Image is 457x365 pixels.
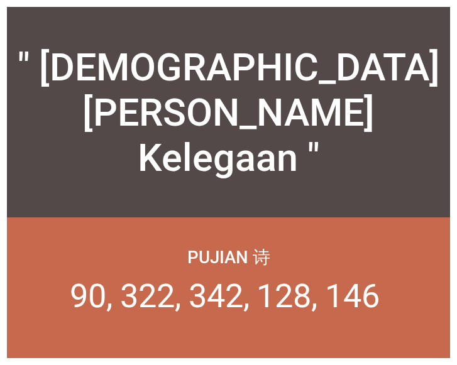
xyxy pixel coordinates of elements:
[70,276,113,315] li: 90
[14,45,443,180] div: " [DEMOGRAPHIC_DATA][PERSON_NAME] Kelegaan "
[256,276,317,315] li: 128
[120,276,181,315] li: 322
[189,276,250,315] li: 342
[187,246,270,269] p: Pujian 诗
[325,276,380,315] li: 146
